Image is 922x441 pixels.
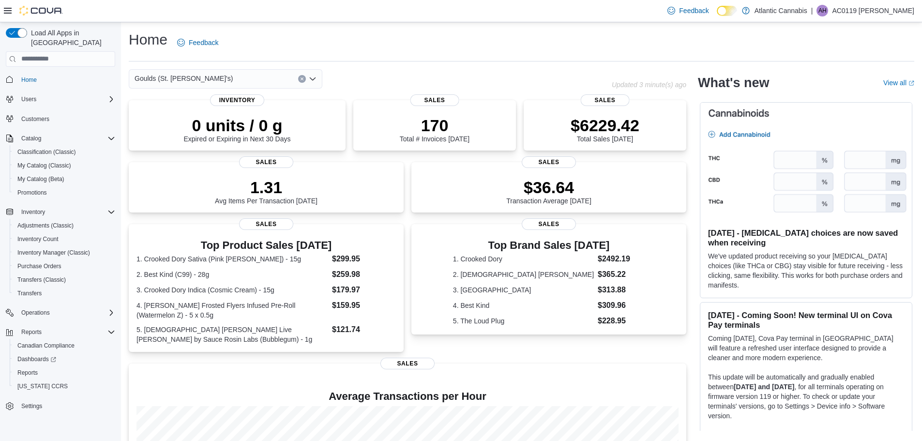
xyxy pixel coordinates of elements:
dd: $179.97 [332,284,396,296]
button: Operations [17,307,54,319]
button: [US_STATE] CCRS [10,380,119,393]
h3: Top Brand Sales [DATE] [453,240,645,251]
dt: 2. [DEMOGRAPHIC_DATA] [PERSON_NAME] [453,270,594,279]
dd: $121.74 [332,324,396,335]
a: Purchase Orders [14,260,65,272]
span: Inventory [17,206,115,218]
a: Classification (Classic) [14,146,80,158]
span: Sales [581,94,630,106]
dt: 3. Crooked Dory Indica (Cosmic Cream) - 15g [136,285,328,295]
span: Promotions [14,187,115,198]
span: Transfers (Classic) [17,276,66,284]
span: Dashboards [17,355,56,363]
button: Operations [2,306,119,319]
span: Sales [380,358,435,369]
dt: 4. [PERSON_NAME] Frosted Flyers Infused Pre-Roll (Watermelon Z) - 5 x 0.5g [136,301,328,320]
button: Catalog [17,133,45,144]
button: Customers [2,112,119,126]
img: Cova [19,6,63,15]
span: Classification (Classic) [14,146,115,158]
span: Inventory Manager (Classic) [14,247,115,259]
div: Transaction Average [DATE] [506,178,591,205]
dd: $228.95 [598,315,645,327]
span: Reports [21,328,42,336]
span: Purchase Orders [14,260,115,272]
p: | [811,5,813,16]
span: Feedback [679,6,709,15]
input: Dark Mode [717,6,737,16]
span: Transfers (Classic) [14,274,115,286]
h3: [DATE] - [MEDICAL_DATA] choices are now saved when receiving [708,228,904,247]
span: Settings [21,402,42,410]
dd: $259.98 [332,269,396,280]
a: My Catalog (Classic) [14,160,75,171]
dt: 1. Crooked Dory [453,254,594,264]
button: Inventory Manager (Classic) [10,246,119,259]
p: 0 units / 0 g [184,116,291,135]
a: Dashboards [10,352,119,366]
span: Classification (Classic) [17,148,76,156]
a: Settings [17,400,46,412]
button: Adjustments (Classic) [10,219,119,232]
div: Total Sales [DATE] [571,116,639,143]
span: Reports [17,369,38,377]
p: 1.31 [215,178,317,197]
span: Adjustments (Classic) [14,220,115,231]
span: Sales [239,218,293,230]
a: View allExternal link [883,79,914,87]
p: Atlantic Cannabis [755,5,807,16]
span: Promotions [17,189,47,197]
h3: Top Product Sales [DATE] [136,240,396,251]
span: Users [17,93,115,105]
span: Customers [17,113,115,125]
div: AC0119 Hookey Dominique [816,5,828,16]
span: Catalog [21,135,41,142]
span: [US_STATE] CCRS [17,382,68,390]
button: My Catalog (Classic) [10,159,119,172]
a: Canadian Compliance [14,340,78,351]
a: Feedback [664,1,712,20]
button: Users [17,93,40,105]
p: AC0119 [PERSON_NAME] [832,5,914,16]
dt: 3. [GEOGRAPHIC_DATA] [453,285,594,295]
span: Load All Apps in [GEOGRAPHIC_DATA] [27,28,115,47]
button: Clear input [298,75,306,83]
a: Reports [14,367,42,379]
dd: $313.88 [598,284,645,296]
button: Reports [17,326,45,338]
a: My Catalog (Beta) [14,173,68,185]
strong: [DATE] and [DATE] [734,383,794,391]
button: My Catalog (Beta) [10,172,119,186]
button: Users [2,92,119,106]
span: My Catalog (Beta) [17,175,64,183]
span: Transfers [14,288,115,299]
span: Settings [17,400,115,412]
span: Sales [410,94,459,106]
span: Transfers [17,289,42,297]
span: Canadian Compliance [14,340,115,351]
dd: $365.22 [598,269,645,280]
button: Canadian Compliance [10,339,119,352]
dt: 5. [DEMOGRAPHIC_DATA] [PERSON_NAME] Live [PERSON_NAME] by Sauce Rosin Labs (Bubblegum) - 1g [136,325,328,344]
button: Promotions [10,186,119,199]
a: [US_STATE] CCRS [14,380,72,392]
svg: External link [908,80,914,86]
h3: [DATE] - Coming Soon! New terminal UI on Cova Pay terminals [708,310,904,330]
a: Feedback [173,33,222,52]
span: Home [17,74,115,86]
p: This update will be automatically and gradually enabled between , for all terminals operating on ... [708,372,904,421]
a: Home [17,74,41,86]
h1: Home [129,30,167,49]
button: Inventory [2,205,119,219]
button: Inventory Count [10,232,119,246]
span: Inventory Manager (Classic) [17,249,90,257]
span: Adjustments (Classic) [17,222,74,229]
div: Total # Invoices [DATE] [400,116,469,143]
a: Customers [17,113,53,125]
span: Reports [14,367,115,379]
span: AH [818,5,827,16]
dt: 2. Best Kind (C99) - 28g [136,270,328,279]
p: $36.64 [506,178,591,197]
span: My Catalog (Beta) [14,173,115,185]
span: Goulds (St. [PERSON_NAME]'s) [135,73,233,84]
